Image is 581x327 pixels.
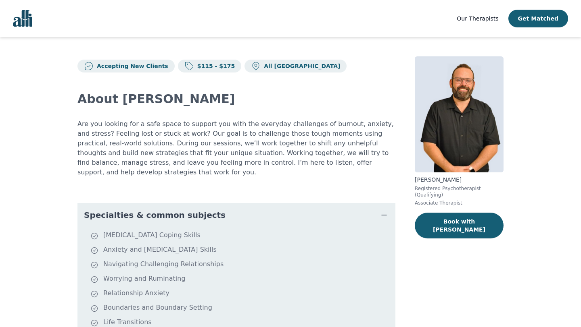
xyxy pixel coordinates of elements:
[90,288,392,300] li: Relationship Anxiety
[94,62,168,70] p: Accepting New Clients
[261,62,340,70] p: All [GEOGRAPHIC_DATA]
[508,10,568,27] button: Get Matched
[457,14,498,23] a: Our Therapists
[77,203,395,227] button: Specialties & common subjects
[84,209,226,221] span: Specialties & common subjects
[457,15,498,22] span: Our Therapists
[13,10,32,27] img: alli logo
[77,92,395,106] h2: About [PERSON_NAME]
[415,213,504,238] button: Book with [PERSON_NAME]
[90,274,392,285] li: Worrying and Ruminating
[90,303,392,314] li: Boundaries and Boundary Setting
[90,245,392,256] li: Anxiety and [MEDICAL_DATA] Skills
[415,176,504,184] p: [PERSON_NAME]
[415,185,504,198] p: Registered Psychotherapist (Qualifying)
[77,119,395,177] p: Are you looking for a safe space to support you with the everyday challenges of burnout, anxiety,...
[415,56,504,172] img: Josh_Cadieux
[90,259,392,271] li: Navigating Challenging Relationships
[415,200,504,206] p: Associate Therapist
[90,230,392,242] li: [MEDICAL_DATA] Coping Skills
[194,62,235,70] p: $115 - $175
